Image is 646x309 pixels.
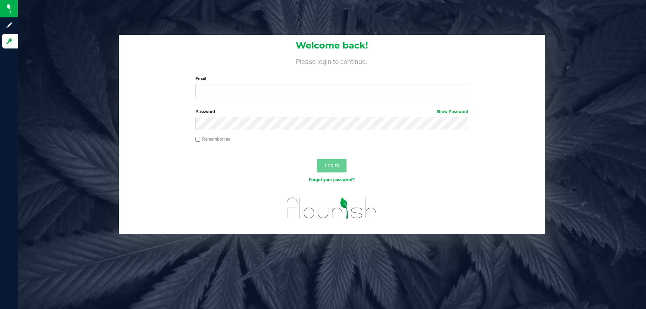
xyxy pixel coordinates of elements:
[119,56,545,65] h4: Please login to continue.
[195,137,201,142] input: Remember me
[279,191,385,225] img: flourish_logo.svg
[6,21,13,29] inline-svg: Sign up
[195,75,469,82] label: Email
[195,136,230,142] label: Remember me
[119,41,545,50] h1: Welcome back!
[325,162,339,168] span: Log In
[436,109,468,114] a: Show Password
[317,159,347,172] button: Log In
[6,37,13,45] inline-svg: Log in
[309,177,355,182] a: Forgot your password?
[195,109,215,114] span: Password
